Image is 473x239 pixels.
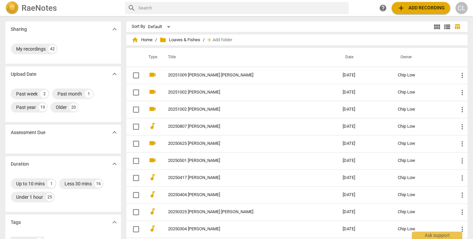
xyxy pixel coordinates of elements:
span: more_vert [458,174,466,182]
h2: RaeNotes [21,3,57,13]
div: 20 [70,103,78,111]
button: Upload [392,2,450,14]
div: Chip Low [398,227,447,232]
div: Default [148,21,173,32]
span: / [155,38,157,43]
div: Chip Low [398,73,447,78]
p: Duration [11,161,29,168]
span: videocam [148,71,157,79]
div: Chip Low [398,141,447,146]
span: search [128,4,136,12]
th: Type [143,48,160,67]
button: Table view [452,22,462,32]
a: 20250304 [PERSON_NAME] [168,227,318,232]
span: expand_more [111,218,119,226]
div: Ask support [412,232,462,239]
div: Chip Low [398,90,447,95]
button: Show more [110,159,120,169]
span: home [132,37,138,43]
button: CL [456,2,468,14]
a: 20250625 [PERSON_NAME] [168,141,318,146]
div: Past week [16,91,38,97]
span: help [379,4,387,12]
button: List view [442,22,452,32]
a: 20250325 [PERSON_NAME] [PERSON_NAME] [168,210,318,215]
span: more_vert [458,88,466,97]
span: folder [160,37,166,43]
th: Date [337,48,392,67]
span: videocam [148,105,157,113]
div: Chip Low [398,124,447,129]
a: 20250807 [PERSON_NAME] [168,124,318,129]
td: [DATE] [337,135,392,152]
span: table_chart [454,23,461,30]
a: 20251002 [PERSON_NAME] [168,107,318,112]
input: Search [138,3,346,13]
span: more_vert [458,191,466,199]
td: [DATE] [337,169,392,186]
div: Past year [16,104,36,111]
span: audiotrack [148,225,157,233]
span: expand_more [111,160,119,168]
td: [DATE] [337,221,392,238]
a: 20251009 [PERSON_NAME] [PERSON_NAME] [168,73,318,78]
button: Show more [110,217,120,227]
button: Show more [110,24,120,34]
div: 42 [48,45,56,53]
td: [DATE] [337,152,392,169]
div: Chip Low [398,158,447,163]
span: Loaves & Fishes [160,37,200,43]
p: Sharing [11,26,27,33]
span: videocam [148,88,157,96]
a: 20250417 [PERSON_NAME] [168,175,318,180]
span: add [397,4,405,12]
button: Show more [110,127,120,137]
span: Home [132,37,153,43]
span: more_vert [458,123,466,131]
span: audiotrack [148,207,157,216]
div: Chip Low [398,192,447,197]
div: Chip Low [398,175,447,180]
span: more_vert [458,225,466,233]
td: [DATE] [337,67,392,84]
td: [DATE] [337,118,392,135]
span: add [206,37,213,43]
span: audiotrack [148,190,157,198]
td: [DATE] [337,186,392,203]
div: 16 [94,180,102,188]
div: 2 [40,90,48,98]
span: more_vert [458,140,466,148]
span: Add folder [213,38,232,43]
p: Tags [11,219,21,226]
div: Sort By [132,24,145,29]
span: expand_more [111,70,119,78]
span: / [203,38,205,43]
th: Title [160,48,337,67]
div: Less 30 mins [64,180,92,187]
div: 19 [39,103,47,111]
td: [DATE] [337,101,392,118]
img: Logo [5,1,19,15]
div: Up to 10 mins [16,180,45,187]
span: view_list [443,23,451,31]
p: Upload Date [11,71,36,78]
div: Chip Low [398,107,447,112]
a: Help [377,2,389,14]
a: 20251002 [PERSON_NAME] [168,90,318,95]
th: Owner [392,48,453,67]
span: Add recording [397,4,445,12]
span: more_vert [458,71,466,79]
span: expand_more [111,128,119,136]
span: videocam [148,139,157,147]
a: LogoRaeNotes [5,1,120,15]
div: My recordings [16,46,46,52]
td: [DATE] [337,203,392,221]
div: Past month [57,91,82,97]
span: more_vert [458,106,466,114]
p: Assessment Due [11,129,45,136]
div: 1 [85,90,93,98]
div: 25 [46,193,54,201]
span: more_vert [458,208,466,216]
span: view_module [433,23,441,31]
